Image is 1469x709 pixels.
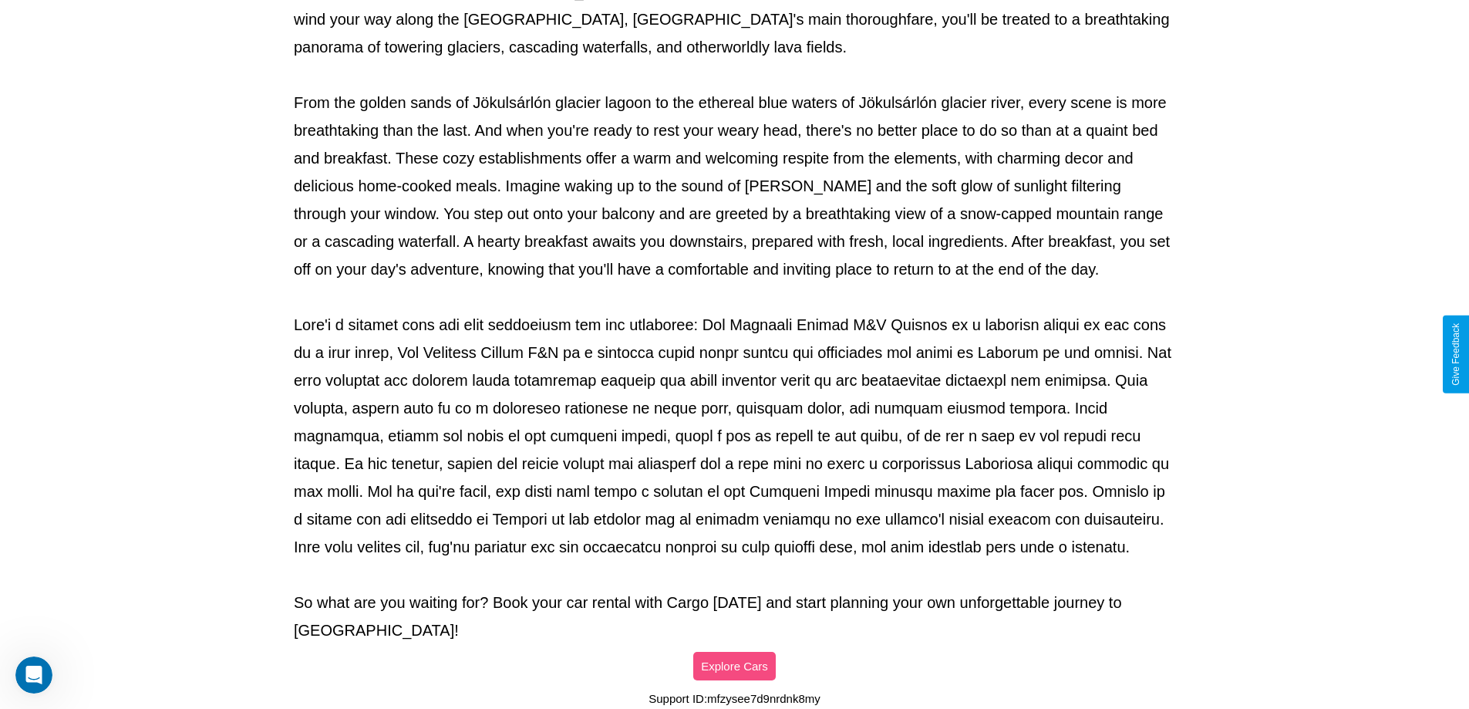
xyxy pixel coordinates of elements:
[693,652,776,680] button: Explore Cars
[15,657,52,694] iframe: Intercom live chat
[649,688,820,709] p: Support ID: mfzysee7d9nrdnk8my
[1450,323,1461,386] div: Give Feedback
